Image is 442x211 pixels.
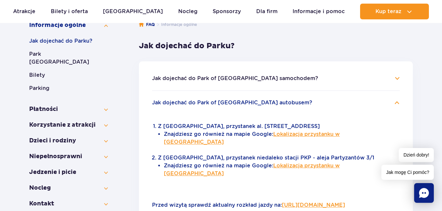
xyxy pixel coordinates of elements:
[399,148,434,162] span: Dzień dobry!
[29,168,108,176] button: Jedzenie i picie
[164,162,400,178] li: Znajdziesz go również na mapie Google:
[29,71,108,79] button: Bilety
[152,201,400,209] p: Przed wizytą sprawdź aktualny rozkład jazdy na:
[139,21,155,28] a: FAQ
[155,21,197,28] li: Informacje ogólne
[158,154,400,178] li: Z [GEOGRAPHIC_DATA], przystanek niedaleko stacji PKP - aleja Partyzantów 3/1
[282,202,345,208] a: [URL][DOMAIN_NAME]
[293,4,345,19] a: Informacje i pomoc
[29,184,108,192] button: Nocleg
[139,41,413,51] h3: Jak dojechać do Parku?
[29,137,108,145] button: Dzieci i rodziny
[360,4,429,19] button: Kup teraz
[29,50,108,66] button: Park [GEOGRAPHIC_DATA]
[13,4,35,19] a: Atrakcje
[103,4,163,19] a: [GEOGRAPHIC_DATA]
[375,9,401,14] span: Kup teraz
[152,100,312,106] button: Jak dojechać do Park of [GEOGRAPHIC_DATA] autobusem?
[256,4,278,19] a: Dla firm
[29,21,108,29] button: Informacje ogólne
[178,4,198,19] a: Nocleg
[51,4,88,19] a: Bilety i oferta
[158,122,400,154] li: Z [GEOGRAPHIC_DATA], przystanek al. [STREET_ADDRESS]
[164,130,400,154] li: Znajdziesz go również na mapie Google:
[29,121,108,129] button: Korzystanie z atrakcji
[29,105,108,113] button: Płatności
[29,37,108,45] button: Jak dojechać do Parku?
[152,75,318,81] button: Jak dojechać do Park of [GEOGRAPHIC_DATA] samochodem?
[381,165,434,180] span: Jak mogę Ci pomóc?
[414,183,434,203] div: Chat
[29,200,108,208] button: Kontakt
[29,84,108,92] button: Parking
[29,153,108,160] button: Niepełno­sprawni
[213,4,241,19] a: Sponsorzy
